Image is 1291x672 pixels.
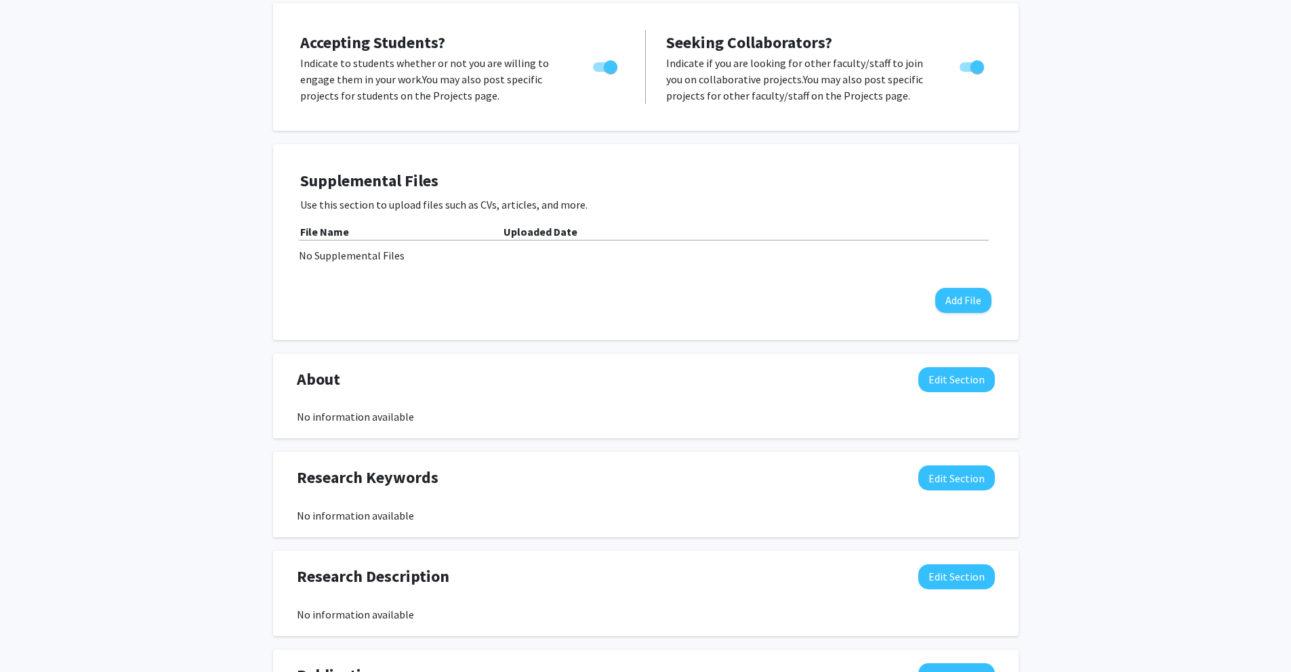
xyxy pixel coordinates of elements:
div: No information available [297,507,995,524]
div: No information available [297,606,995,623]
span: Accepting Students? [300,32,445,53]
span: About [297,367,340,392]
div: Toggle [588,55,625,75]
div: Toggle [954,55,991,75]
button: Edit Research Description [918,564,995,589]
h4: Supplemental Files [300,171,991,191]
p: Use this section to upload files such as CVs, articles, and more. [300,196,991,213]
span: Research Description [297,564,449,589]
button: Edit About [918,367,995,392]
p: Indicate to students whether or not you are willing to engage them in your work. You may also pos... [300,55,567,104]
button: Edit Research Keywords [918,465,995,490]
b: Uploaded Date [504,225,577,238]
p: Indicate if you are looking for other faculty/staff to join you on collaborative projects. You ma... [666,55,934,104]
b: File Name [300,225,349,238]
iframe: Chat [10,611,58,662]
span: Seeking Collaborators? [666,32,832,53]
button: Add File [935,288,991,313]
div: No information available [297,408,995,425]
span: Research Keywords [297,465,438,490]
div: No Supplemental Files [299,247,993,264]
